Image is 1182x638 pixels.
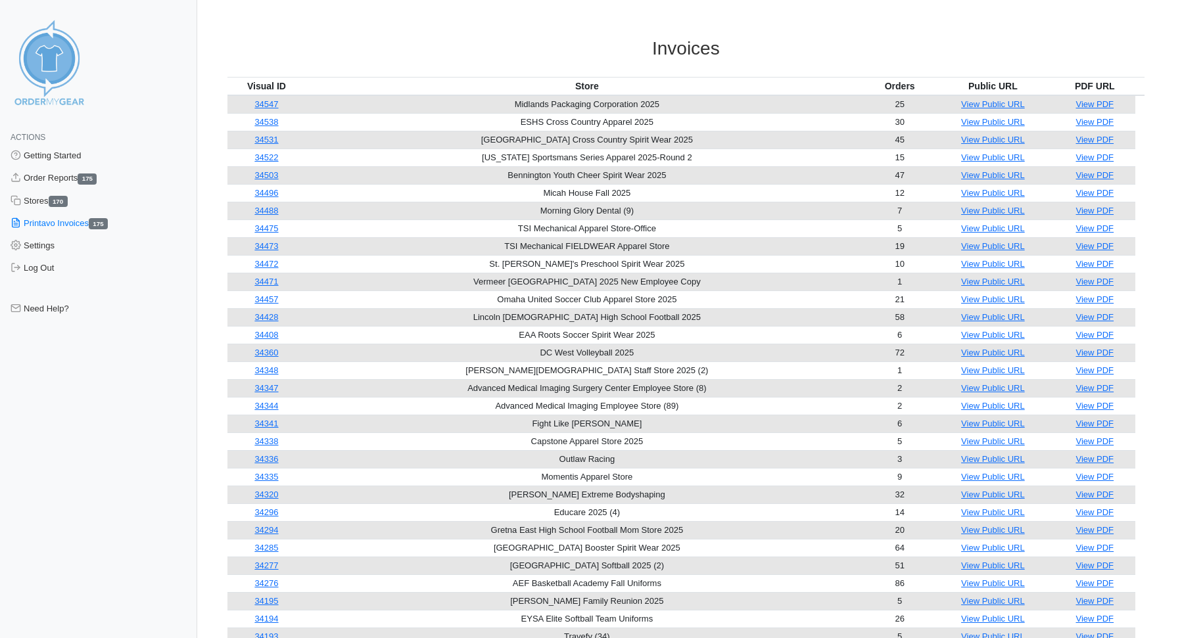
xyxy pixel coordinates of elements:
td: Morning Glory Dental (9) [306,202,868,219]
td: Advanced Medical Imaging Surgery Center Employee Store (8) [306,379,868,397]
td: TSI Mechanical Apparel Store-Office [306,219,868,237]
td: EAA Roots Soccer Spirit Wear 2025 [306,326,868,344]
a: View Public URL [961,170,1025,180]
a: View PDF [1076,543,1114,553]
td: Fight Like [PERSON_NAME] [306,415,868,432]
a: View PDF [1076,152,1114,162]
span: Actions [11,133,45,142]
a: View Public URL [961,401,1025,411]
a: View Public URL [961,330,1025,340]
a: 34457 [254,294,278,304]
td: 5 [868,432,931,450]
td: 12 [868,184,931,202]
td: 51 [868,557,931,574]
td: [GEOGRAPHIC_DATA] Booster Spirit Wear 2025 [306,539,868,557]
a: 34471 [254,277,278,286]
a: View PDF [1076,241,1114,251]
a: 34336 [254,454,278,464]
td: 5 [868,219,931,237]
a: 34194 [254,614,278,624]
a: View PDF [1076,560,1114,570]
a: 34294 [254,525,278,535]
a: View PDF [1076,383,1114,393]
a: View PDF [1076,419,1114,428]
a: 34344 [254,401,278,411]
td: 72 [868,344,931,361]
a: View Public URL [961,365,1025,375]
a: View Public URL [961,223,1025,233]
td: Vermeer [GEOGRAPHIC_DATA] 2025 New Employee Copy [306,273,868,290]
td: 20 [868,521,931,539]
a: 34472 [254,259,278,269]
a: View Public URL [961,241,1025,251]
td: 19 [868,237,931,255]
a: 34320 [254,490,278,499]
td: Advanced Medical Imaging Employee Store (89) [306,397,868,415]
a: 34195 [254,596,278,606]
a: View Public URL [961,188,1025,198]
td: 45 [868,131,931,148]
a: 34475 [254,223,278,233]
td: 47 [868,166,931,184]
a: View Public URL [961,490,1025,499]
a: 34360 [254,348,278,357]
td: Momentis Apparel Store [306,468,868,486]
td: 1 [868,361,931,379]
a: 34488 [254,206,278,216]
td: [PERSON_NAME] Extreme Bodyshaping [306,486,868,503]
a: View Public URL [961,294,1025,304]
td: 26 [868,610,931,627]
a: View PDF [1076,312,1114,322]
a: View PDF [1076,117,1114,127]
td: ESHS Cross Country Apparel 2025 [306,113,868,131]
td: St. [PERSON_NAME]'s Preschool Spirit Wear 2025 [306,255,868,273]
a: View Public URL [961,277,1025,286]
a: 34277 [254,560,278,570]
td: 2 [868,397,931,415]
th: Public URL [932,77,1054,95]
a: View PDF [1076,170,1114,180]
a: 34522 [254,152,278,162]
td: Omaha United Soccer Club Apparel Store 2025 [306,290,868,308]
a: View PDF [1076,436,1114,446]
a: View PDF [1076,135,1114,145]
td: 2 [868,379,931,397]
a: View Public URL [961,543,1025,553]
a: View Public URL [961,348,1025,357]
a: 34538 [254,117,278,127]
td: 64 [868,539,931,557]
a: View PDF [1076,223,1114,233]
a: View Public URL [961,507,1025,517]
a: View Public URL [961,614,1025,624]
a: 34285 [254,543,278,553]
td: 7 [868,202,931,219]
span: 170 [49,196,68,207]
a: View Public URL [961,454,1025,464]
a: 34473 [254,241,278,251]
td: 21 [868,290,931,308]
td: EYSA Elite Softball Team Uniforms [306,610,868,627]
td: Gretna East High School Football Mom Store 2025 [306,521,868,539]
td: [GEOGRAPHIC_DATA] Cross Country Spirit Wear 2025 [306,131,868,148]
td: TSI Mechanical FIELDWEAR Apparel Store [306,237,868,255]
td: 10 [868,255,931,273]
span: 175 [89,218,108,229]
a: View PDF [1076,472,1114,482]
a: 34428 [254,312,278,322]
a: View Public URL [961,152,1025,162]
td: DC West Volleyball 2025 [306,344,868,361]
a: View PDF [1076,596,1114,606]
a: View Public URL [961,312,1025,322]
a: 34531 [254,135,278,145]
td: 58 [868,308,931,326]
td: AEF Basketball Academy Fall Uniforms [306,574,868,592]
a: View PDF [1076,365,1114,375]
a: View PDF [1076,348,1114,357]
a: View PDF [1076,614,1114,624]
td: 86 [868,574,931,592]
a: 34503 [254,170,278,180]
a: View PDF [1076,507,1114,517]
th: Orders [868,77,931,95]
td: 15 [868,148,931,166]
td: 1 [868,273,931,290]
